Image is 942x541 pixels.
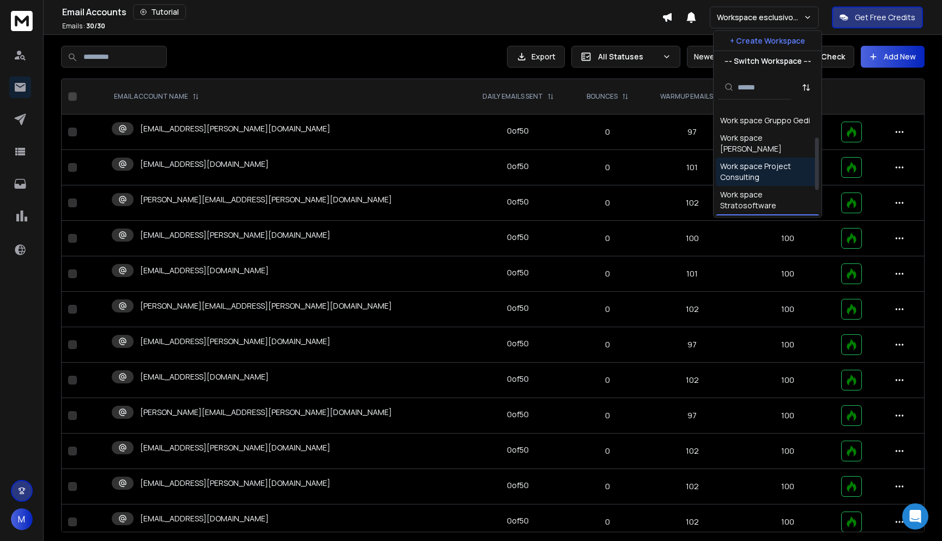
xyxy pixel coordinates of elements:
[902,503,928,530] div: Open Intercom Messenger
[507,374,529,384] div: 0 of 50
[140,442,330,453] p: [EMAIL_ADDRESS][PERSON_NAME][DOMAIN_NAME]
[507,303,529,314] div: 0 of 50
[482,92,543,101] p: DAILY EMAILS SENT
[507,338,529,349] div: 0 of 50
[741,256,835,292] td: 100
[741,292,835,327] td: 100
[62,4,662,20] div: Email Accounts
[643,115,741,150] td: 97
[140,371,269,382] p: [EMAIL_ADDRESS][DOMAIN_NAME]
[741,504,835,540] td: 100
[140,407,392,418] p: [PERSON_NAME][EMAIL_ADDRESS][PERSON_NAME][DOMAIN_NAME]
[507,267,529,278] div: 0 of 50
[724,56,811,67] p: --- Switch Workspace ---
[643,256,741,292] td: 101
[730,35,805,46] p: + Create Workspace
[140,478,330,489] p: [EMAIL_ADDRESS][PERSON_NAME][DOMAIN_NAME]
[578,127,637,137] p: 0
[114,92,199,101] div: EMAIL ACCOUNT NAME
[578,162,637,173] p: 0
[133,4,186,20] button: Tutorial
[140,123,330,134] p: [EMAIL_ADDRESS][PERSON_NAME][DOMAIN_NAME]
[660,92,713,101] p: WARMUP EMAILS
[795,76,817,98] button: Sort by Sort A-Z
[643,363,741,398] td: 102
[140,300,392,311] p: [PERSON_NAME][EMAIL_ADDRESS][PERSON_NAME][DOMAIN_NAME]
[140,513,269,524] p: [EMAIL_ADDRESS][DOMAIN_NAME]
[720,161,815,183] div: Work space Project Consulting
[643,185,741,221] td: 102
[507,46,565,68] button: Export
[11,508,33,530] button: M
[507,161,529,172] div: 0 of 50
[507,444,529,455] div: 0 of 50
[832,7,923,28] button: Get Free Credits
[578,197,637,208] p: 0
[507,125,529,136] div: 0 of 50
[578,516,637,527] p: 0
[578,304,637,315] p: 0
[643,434,741,469] td: 102
[720,115,810,126] div: Work space Gruppo Gedi
[643,504,741,540] td: 102
[86,21,105,31] span: 30 / 30
[578,233,637,244] p: 0
[741,327,835,363] td: 100
[720,189,815,211] div: Work space Stratosoftware
[741,434,835,469] td: 100
[643,327,741,363] td: 97
[643,469,741,504] td: 102
[507,409,529,420] div: 0 of 50
[714,31,822,51] button: + Create Workspace
[598,51,658,62] p: All Statuses
[578,268,637,279] p: 0
[861,46,925,68] button: Add New
[855,12,915,23] p: Get Free Credits
[507,232,529,243] div: 0 of 50
[741,469,835,504] td: 100
[507,480,529,491] div: 0 of 50
[687,46,758,68] button: Newest
[587,92,618,101] p: BOUNCES
[643,292,741,327] td: 102
[62,22,105,31] p: Emails :
[140,336,330,347] p: [EMAIL_ADDRESS][PERSON_NAME][DOMAIN_NAME]
[741,398,835,434] td: 100
[507,515,529,526] div: 0 of 50
[741,221,835,256] td: 100
[578,339,637,350] p: 0
[741,363,835,398] td: 100
[140,230,330,241] p: [EMAIL_ADDRESS][PERSON_NAME][DOMAIN_NAME]
[507,196,529,207] div: 0 of 50
[140,159,269,170] p: [EMAIL_ADDRESS][DOMAIN_NAME]
[578,446,637,456] p: 0
[643,398,741,434] td: 97
[643,150,741,185] td: 101
[140,194,392,205] p: [PERSON_NAME][EMAIL_ADDRESS][PERSON_NAME][DOMAIN_NAME]
[720,133,815,154] div: Work space [PERSON_NAME]
[643,221,741,256] td: 100
[578,410,637,421] p: 0
[140,265,269,276] p: [EMAIL_ADDRESS][DOMAIN_NAME]
[578,375,637,386] p: 0
[578,481,637,492] p: 0
[717,12,804,23] p: Workspace esclusivo upvizory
